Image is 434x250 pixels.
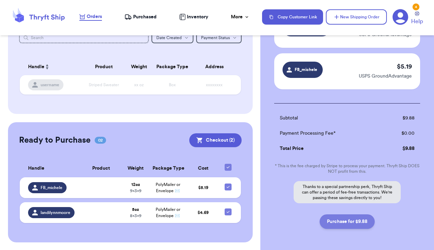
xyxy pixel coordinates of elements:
[231,14,250,20] div: More
[179,14,208,20] a: Inventory
[126,59,153,75] th: Weight
[381,110,420,126] td: $ 9.88
[274,163,420,174] p: * This is the fee charged by Stripe to process your payment. Thryft Ship DOES NOT profit from this.
[41,185,62,190] span: FB_michele
[130,214,141,218] span: 8 x 3 x 9
[169,83,176,87] span: Box
[392,9,408,25] a: 4
[87,13,102,20] span: Orders
[79,13,102,21] a: Orders
[151,32,193,43] button: Date Created
[189,133,242,147] button: Checkout (2)
[130,189,141,193] span: 9 x 3 x 9
[326,9,387,25] button: New Shipping Order
[274,141,381,156] td: Total Price
[28,165,44,172] span: Handle
[44,63,50,71] button: Sort ascending
[274,110,381,126] td: Subtotal
[381,141,420,156] td: $ 9.88
[124,14,157,20] a: Purchased
[133,14,157,20] span: Purchased
[206,83,223,87] span: xxxxxxxx
[41,82,59,88] span: username
[28,63,44,71] span: Handle
[134,83,144,87] span: xx oz
[132,207,139,212] strong: 5 oz
[131,182,140,187] strong: 12 oz
[294,181,401,203] p: Thanks to a special partnership perk, Thryft Ship can offer a period of fee-free transactions. We...
[95,137,106,144] span: 02
[156,182,180,193] span: PolyMailer or Envelope ✉️
[19,135,90,146] h2: Ready to Purchase
[198,186,208,190] span: $ 5.19
[81,59,126,75] th: Product
[156,36,182,40] span: Date Created
[413,3,419,10] div: 4
[187,160,219,177] th: Cost
[41,210,70,215] span: landilynnmoore
[192,59,241,75] th: Address
[123,160,148,177] th: Weight
[80,160,123,177] th: Product
[187,14,208,20] span: Inventory
[152,59,192,75] th: Package Type
[359,73,412,80] p: USPS GroundAdvantage
[148,160,187,177] th: Package Type
[262,9,323,25] button: Copy Customer Link
[381,126,420,141] td: $ 0.00
[201,36,230,40] span: Payment Status
[198,211,209,215] span: $ 4.69
[19,32,149,43] input: Search
[156,207,180,218] span: PolyMailer or Envelope ✉️
[411,11,423,26] a: Help
[397,62,412,71] p: $ 5.19
[411,17,423,26] span: Help
[196,32,242,43] button: Payment Status
[294,66,318,73] span: FB_michele
[320,214,375,229] button: Purchase for $9.88
[89,83,119,87] span: Striped Sweater
[274,126,381,141] td: Payment Processing Fee*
